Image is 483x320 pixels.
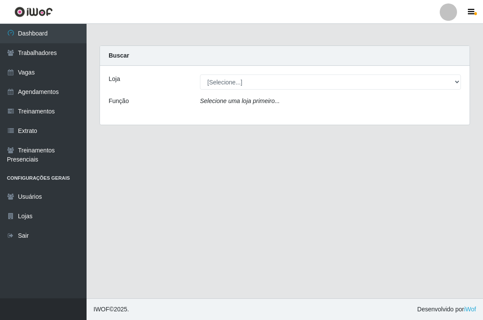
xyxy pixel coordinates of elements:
[93,306,109,313] span: IWOF
[109,97,129,106] label: Função
[14,6,53,17] img: CoreUI Logo
[109,52,129,59] strong: Buscar
[109,74,120,84] label: Loja
[200,97,280,104] i: Selecione uma loja primeiro...
[417,305,476,314] span: Desenvolvido por
[464,306,476,313] a: iWof
[93,305,129,314] span: © 2025 .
